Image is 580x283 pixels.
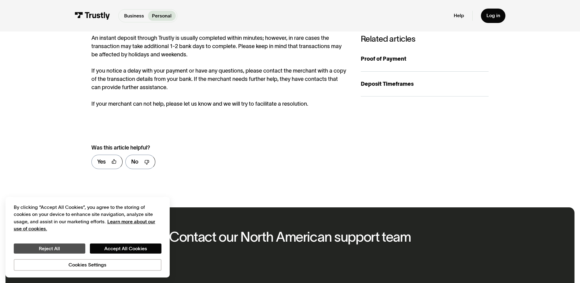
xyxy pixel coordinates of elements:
a: No [125,155,155,169]
p: Business [124,12,144,20]
h2: Contact our North American support team [169,229,411,244]
p: Personal [152,12,172,20]
button: Accept All Cookies [90,243,161,254]
img: Trustly Logo [75,12,110,20]
div: Log in [486,13,500,19]
a: Log in [481,9,506,23]
div: Deposit Timeframes [361,80,489,88]
a: Help [454,13,464,19]
a: Deposit Timeframes [361,72,489,97]
div: Proof of Payment [361,55,489,63]
div: Cookie banner [6,197,170,278]
div: By clicking “Accept All Cookies”, you agree to the storing of cookies on your device to enhance s... [14,204,161,232]
a: Business [120,11,148,21]
a: Yes [91,155,123,169]
div: Was this article helpful? [91,144,332,152]
div: Privacy [14,204,161,271]
a: Proof of Payment [361,47,489,72]
div: No [131,158,139,166]
div: Yes [97,158,106,166]
button: Reject All [14,243,85,254]
a: Personal [148,11,176,21]
h3: Related articles [361,34,489,44]
button: Cookies Settings [14,259,161,271]
div: An instant deposit through Trustly is usually completed within minutes; however, in rare cases th... [91,34,347,108]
